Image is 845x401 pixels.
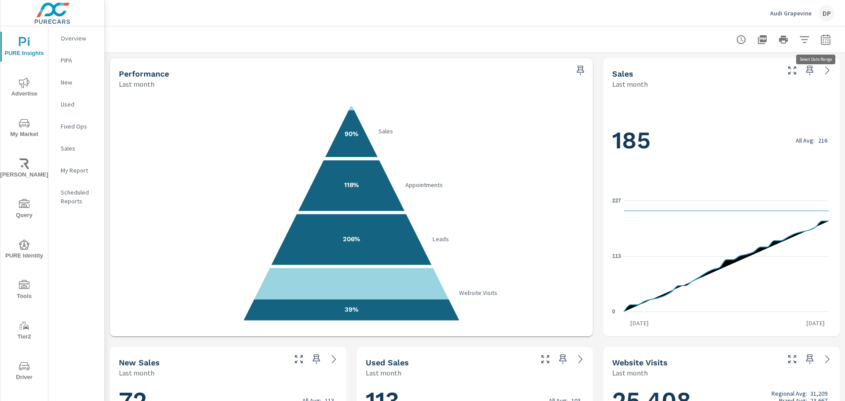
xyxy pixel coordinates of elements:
div: DP [819,5,834,21]
button: Make Fullscreen [785,352,799,366]
button: Print Report [775,31,792,48]
p: My Report [61,166,97,175]
span: Save this to your personalized report [573,63,588,77]
p: [DATE] [800,319,831,327]
h5: Used Sales [366,358,409,367]
div: Overview [48,32,104,45]
div: Sales [48,142,104,155]
text: 39% [345,305,358,313]
div: Fixed Ops [48,120,104,133]
p: All Avg: [796,137,815,144]
p: Overview [61,34,97,43]
text: 0 [612,309,615,315]
p: 31,209 [810,390,827,397]
div: New [48,76,104,89]
text: 118% [344,181,359,189]
h5: New Sales [119,358,160,367]
p: Last month [366,368,401,378]
span: Tier2 [3,320,45,342]
button: Make Fullscreen [292,352,306,366]
p: Last month [612,79,648,89]
text: 227 [612,198,621,204]
text: Sales [378,127,393,135]
p: [DATE] [624,319,655,327]
text: 90% [345,130,358,138]
span: [PERSON_NAME] [3,158,45,180]
text: Leads [432,235,449,243]
span: Save this to your personalized report [803,352,817,366]
span: Driver [3,361,45,383]
div: Scheduled Reports [48,186,104,208]
p: Sales [61,144,97,153]
p: 216 [818,137,827,144]
a: See more details in report [327,352,341,366]
text: Website Visits [459,289,498,297]
text: 113 [612,254,621,260]
p: Regional Avg: [772,390,807,397]
p: Fixed Ops [61,122,97,131]
h5: Performance [119,69,169,78]
h5: Sales [612,69,633,78]
a: See more details in report [820,352,834,366]
span: Save this to your personalized report [309,352,323,366]
span: Tools [3,280,45,302]
h1: 185 [612,125,831,155]
a: See more details in report [820,63,834,77]
span: Advertise [3,77,45,99]
div: PIPA [48,54,104,67]
span: My Market [3,118,45,140]
span: PURE Insights [3,37,45,59]
div: Used [48,98,104,111]
p: PIPA [61,56,97,65]
span: Query [3,199,45,221]
span: PURE Identity [3,239,45,261]
p: Scheduled Reports [61,188,97,206]
text: Appointments [405,181,443,189]
h5: Website Visits [612,358,668,367]
button: "Export Report to PDF" [753,31,771,48]
text: 206% [343,235,360,243]
span: Save this to your personalized report [556,352,570,366]
p: Last month [119,368,154,378]
p: New [61,78,97,87]
p: Last month [119,79,154,89]
p: Last month [612,368,648,378]
p: Audi Grapevine [770,9,812,17]
a: See more details in report [573,352,588,366]
p: Used [61,100,97,109]
button: Make Fullscreen [538,352,552,366]
div: My Report [48,164,104,177]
